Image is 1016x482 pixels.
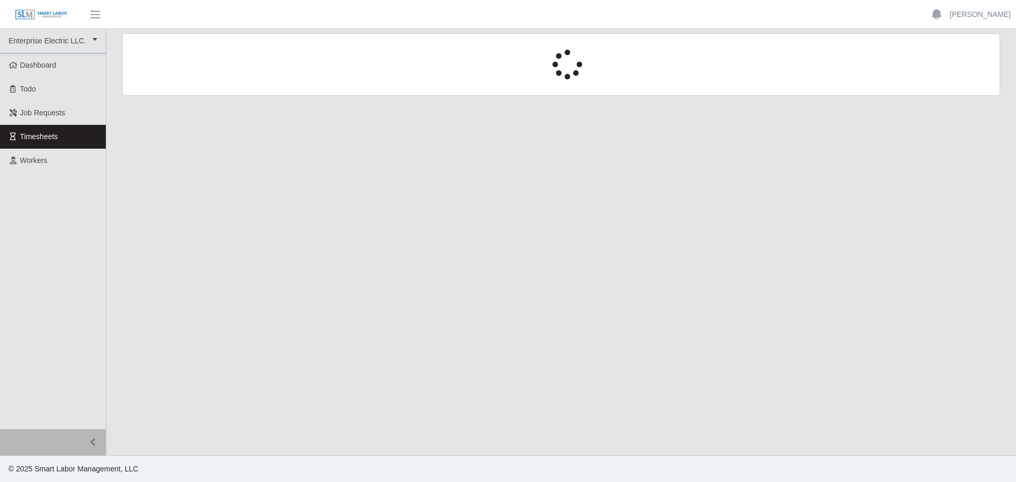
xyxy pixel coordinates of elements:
[20,108,66,117] span: Job Requests
[20,156,48,165] span: Workers
[20,132,58,141] span: Timesheets
[20,61,57,69] span: Dashboard
[15,9,68,21] img: SLM Logo
[20,85,36,93] span: Todo
[950,9,1011,20] a: [PERSON_NAME]
[8,465,138,473] span: © 2025 Smart Labor Management, LLC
